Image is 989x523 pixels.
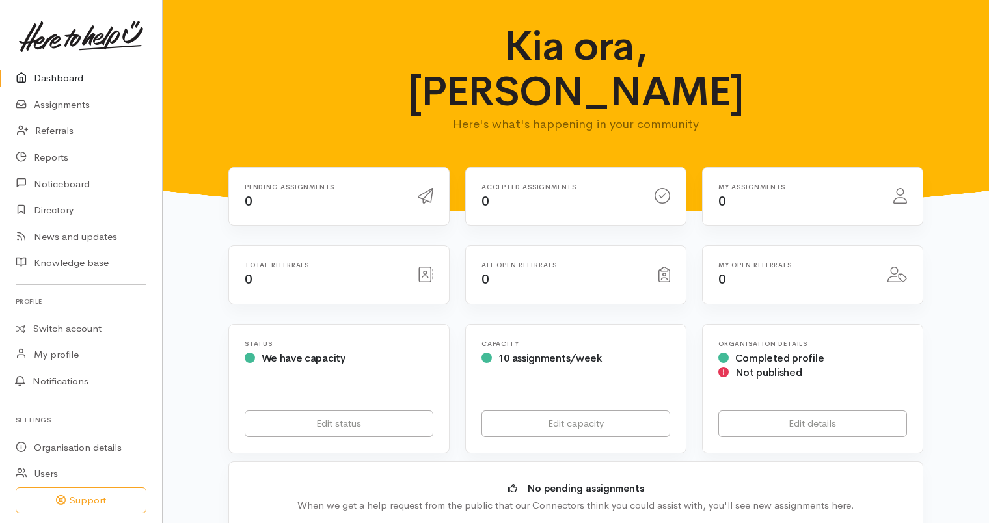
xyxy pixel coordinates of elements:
b: No pending assignments [528,482,644,494]
h6: My assignments [718,183,878,191]
a: Edit details [718,410,907,437]
h6: Accepted assignments [481,183,639,191]
div: When we get a help request from the public that our Connectors think you could assist with, you'l... [249,498,903,513]
h6: Capacity [481,340,670,347]
span: 0 [481,193,489,209]
span: Not published [735,366,802,379]
p: Here's what's happening in your community [385,115,767,133]
span: We have capacity [262,351,345,365]
span: 0 [718,271,726,288]
h6: Settings [16,411,146,429]
h6: Organisation Details [718,340,907,347]
a: Edit capacity [481,410,670,437]
h6: My open referrals [718,261,872,269]
span: 0 [481,271,489,288]
span: 10 assignments/week [498,351,602,365]
span: 0 [718,193,726,209]
h6: Pending assignments [245,183,402,191]
h6: Status [245,340,433,347]
span: 0 [245,271,252,288]
span: Completed profile [735,351,824,365]
h6: Profile [16,293,146,310]
h6: All open referrals [481,261,643,269]
span: 0 [245,193,252,209]
h6: Total referrals [245,261,402,269]
h1: Kia ora, [PERSON_NAME] [385,23,767,115]
button: Support [16,487,146,514]
a: Edit status [245,410,433,437]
